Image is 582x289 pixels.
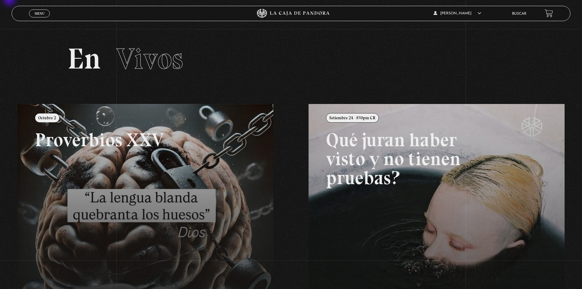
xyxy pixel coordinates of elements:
[35,12,45,15] span: Menu
[32,17,47,21] span: Cerrar
[68,44,514,73] h2: En
[545,9,553,17] a: View your shopping cart
[434,12,481,15] span: [PERSON_NAME]
[512,12,526,16] a: Buscar
[116,41,183,76] span: Vivos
